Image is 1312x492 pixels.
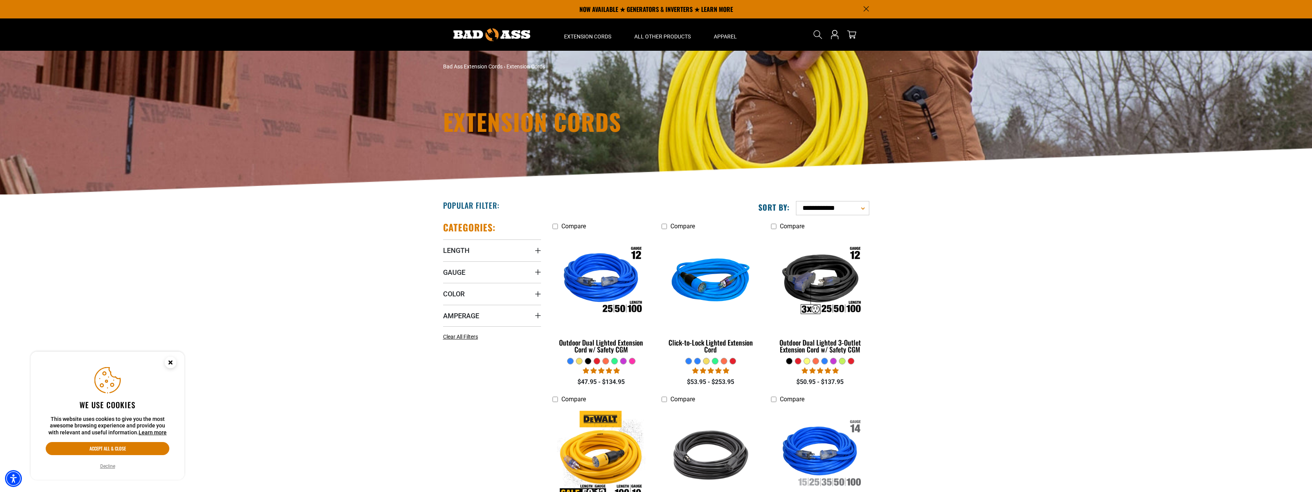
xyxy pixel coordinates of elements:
[780,223,804,230] span: Compare
[443,305,541,326] summary: Amperage
[829,18,841,51] a: Open this option
[443,200,500,210] h2: Popular Filter:
[692,367,729,374] span: 4.87 stars
[662,238,759,326] img: blue
[46,400,169,410] h2: We use cookies
[98,462,117,470] button: Decline
[780,396,804,403] span: Compare
[553,238,650,326] img: Outdoor Dual Lighted Extension Cord w/ Safety CGM
[506,63,545,70] span: Extension Cords
[443,289,465,298] span: Color
[583,367,620,374] span: 4.83 stars
[443,268,465,277] span: Gauge
[139,429,167,435] a: This website uses cookies to give you the most awesome browsing experience and provide you with r...
[561,396,586,403] span: Compare
[443,221,496,233] h2: Categories:
[662,234,759,357] a: blue Click-to-Lock Lighted Extension Cord
[670,396,695,403] span: Compare
[443,110,723,133] h1: Extension Cords
[812,28,824,41] summary: Search
[443,311,479,320] span: Amperage
[443,283,541,304] summary: Color
[31,352,184,480] aside: Cookie Consent
[553,18,623,51] summary: Extension Cords
[802,367,839,374] span: 4.80 stars
[453,28,530,41] img: Bad Ass Extension Cords
[771,339,869,353] div: Outdoor Dual Lighted 3-Outlet Extension Cord w/ Safety CGM
[443,63,723,71] nav: breadcrumbs
[564,33,611,40] span: Extension Cords
[443,239,541,261] summary: Length
[845,30,858,39] a: cart
[662,339,759,353] div: Click-to-Lock Lighted Extension Cord
[443,246,470,255] span: Length
[553,377,650,387] div: $47.95 - $134.95
[714,33,737,40] span: Apparel
[443,333,481,341] a: Clear All Filters
[5,470,22,487] div: Accessibility Menu
[553,234,650,357] a: Outdoor Dual Lighted Extension Cord w/ Safety CGM Outdoor Dual Lighted Extension Cord w/ Safety CGM
[46,442,169,455] button: Accept all & close
[758,202,790,212] label: Sort by:
[46,416,169,436] p: This website uses cookies to give you the most awesome browsing experience and provide you with r...
[623,18,702,51] summary: All Other Products
[670,223,695,230] span: Compare
[772,238,869,326] img: Outdoor Dual Lighted 3-Outlet Extension Cord w/ Safety CGM
[771,377,869,387] div: $50.95 - $137.95
[443,334,478,340] span: Clear All Filters
[553,339,650,353] div: Outdoor Dual Lighted Extension Cord w/ Safety CGM
[771,234,869,357] a: Outdoor Dual Lighted 3-Outlet Extension Cord w/ Safety CGM Outdoor Dual Lighted 3-Outlet Extensio...
[443,261,541,283] summary: Gauge
[634,33,691,40] span: All Other Products
[157,352,184,376] button: Close this option
[504,63,505,70] span: ›
[561,223,586,230] span: Compare
[662,377,759,387] div: $53.95 - $253.95
[443,63,503,70] a: Bad Ass Extension Cords
[702,18,748,51] summary: Apparel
